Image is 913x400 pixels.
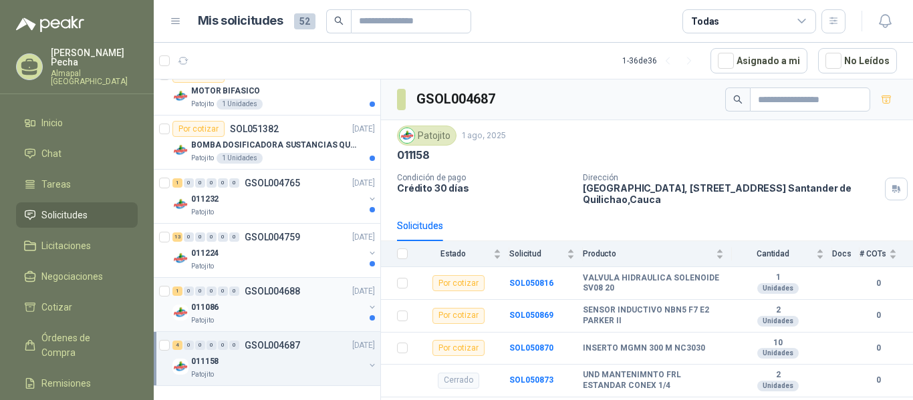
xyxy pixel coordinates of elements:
[172,337,378,380] a: 4 0 0 0 0 0 GSOL004687[DATE] Company Logo011158Patojito
[191,139,358,152] p: BOMBA DOSIFICADORA SUSTANCIAS QUIMICAS
[397,148,430,162] p: 011158
[172,283,378,326] a: 1 0 0 0 0 0 GSOL004688[DATE] Company Logo011086Patojito
[732,305,824,316] b: 2
[860,342,897,355] b: 0
[16,202,138,228] a: Solicitudes
[172,196,188,212] img: Company Logo
[218,286,228,296] div: 0
[432,308,485,324] div: Por cotizar
[16,233,138,258] a: Licitaciones
[733,95,743,104] span: search
[583,173,880,182] p: Dirección
[245,178,300,188] p: GSOL004765
[229,341,239,350] div: 0
[438,373,479,389] div: Cerrado
[509,343,553,353] b: SOL050870
[41,116,63,130] span: Inicio
[229,286,239,296] div: 0
[294,13,315,29] span: 52
[207,232,217,242] div: 0
[16,172,138,197] a: Tareas
[172,250,188,266] img: Company Logo
[41,146,61,161] span: Chat
[195,232,205,242] div: 0
[191,315,214,326] p: Patojito
[41,269,103,284] span: Negociaciones
[710,48,807,73] button: Asignado a mi
[397,126,456,146] div: Patojito
[832,241,860,267] th: Docs
[509,249,564,258] span: Solicitud
[583,273,724,294] b: VALVULA HIDRAULICA SOLENOIDE SV08 20
[400,128,414,143] img: Company Logo
[352,231,375,244] p: [DATE]
[230,70,279,79] p: SOL052754
[352,177,375,190] p: [DATE]
[16,264,138,289] a: Negociaciones
[191,369,214,380] p: Patojito
[51,69,138,85] p: Almapal [GEOGRAPHIC_DATA]
[41,331,125,360] span: Órdenes de Compra
[41,376,91,391] span: Remisiones
[583,343,705,354] b: INSERTO MGMN 300 M NC3030
[757,283,799,294] div: Unidades
[195,286,205,296] div: 0
[217,153,263,164] div: 1 Unidades
[352,339,375,352] p: [DATE]
[41,208,88,222] span: Solicitudes
[172,359,188,375] img: Company Logo
[397,218,443,233] div: Solicitudes
[184,286,194,296] div: 0
[245,286,300,296] p: GSOL004688
[757,348,799,359] div: Unidades
[218,232,228,242] div: 0
[229,232,239,242] div: 0
[583,182,880,205] p: [GEOGRAPHIC_DATA], [STREET_ADDRESS] Santander de Quilichao , Cauca
[191,193,219,206] p: 011232
[16,110,138,136] a: Inicio
[691,14,719,29] div: Todas
[16,16,84,32] img: Logo peakr
[198,11,283,31] h1: Mis solicitudes
[172,341,182,350] div: 4
[732,370,824,381] b: 2
[583,249,713,258] span: Producto
[860,309,897,322] b: 0
[509,375,553,385] a: SOL050873
[191,99,214,110] p: Patojito
[757,316,799,327] div: Unidades
[860,374,897,387] b: 0
[16,371,138,396] a: Remisiones
[860,249,886,258] span: # COTs
[184,341,194,350] div: 0
[583,241,732,267] th: Producto
[622,50,700,71] div: 1 - 36 de 36
[432,275,485,291] div: Por cotizar
[207,286,217,296] div: 0
[230,124,279,134] p: SOL051382
[207,178,217,188] div: 0
[732,338,824,349] b: 10
[172,178,182,188] div: 1
[583,305,724,326] b: SENSOR INDUCTIVO NBN5 F7 E2 PARKER II
[195,178,205,188] div: 0
[172,88,188,104] img: Company Logo
[154,61,380,116] a: Por cotizarSOL052754[DATE] Company LogoMOTOR BIFASICOPatojito1 Unidades
[191,85,260,97] p: MOTOR BIFASICO
[184,178,194,188] div: 0
[352,123,375,136] p: [DATE]
[191,261,214,272] p: Patojito
[509,278,553,288] a: SOL050816
[51,48,138,67] p: [PERSON_NAME] Pecha
[172,286,182,296] div: 1
[229,178,239,188] div: 0
[217,99,263,110] div: 1 Unidades
[583,370,724,391] b: UND MANTENIMNTO FRL ESTANDAR CONEX 1/4
[172,305,188,321] img: Company Logo
[245,341,300,350] p: GSOL004687
[509,241,583,267] th: Solicitud
[397,182,572,194] p: Crédito 30 días
[416,241,509,267] th: Estado
[732,241,832,267] th: Cantidad
[172,142,188,158] img: Company Logo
